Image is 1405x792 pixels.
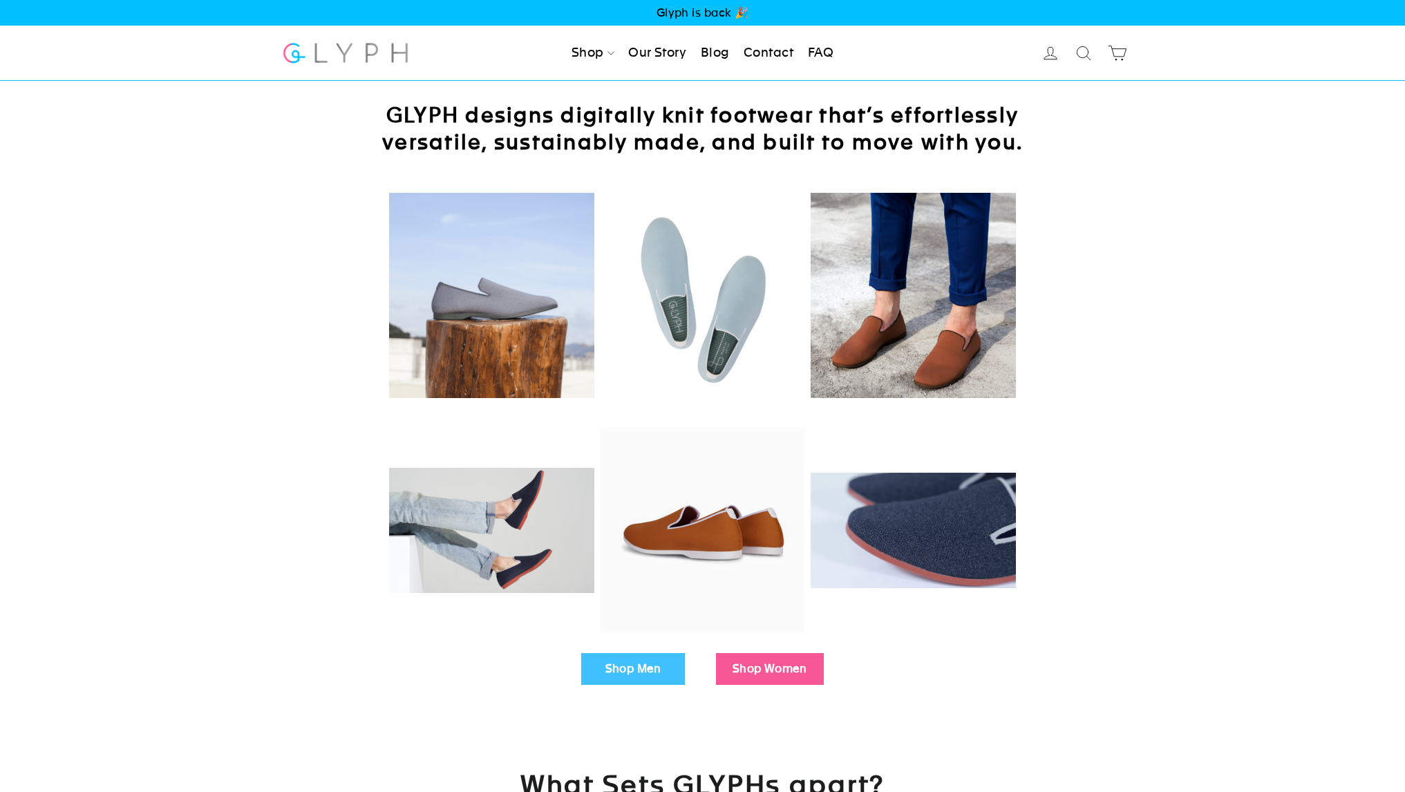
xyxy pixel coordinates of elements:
a: Shop Men [581,653,685,685]
h2: GLYPH designs digitally knit footwear that’s effortlessly versatile, sustainably made, and built ... [357,102,1048,155]
a: FAQ [802,38,839,68]
a: Blog [695,38,735,68]
a: Shop [566,38,620,68]
img: Glyph [281,35,411,71]
a: Contact [738,38,799,68]
a: Our Story [623,38,692,68]
a: Shop Women [716,653,824,685]
ul: Primary [566,38,839,68]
